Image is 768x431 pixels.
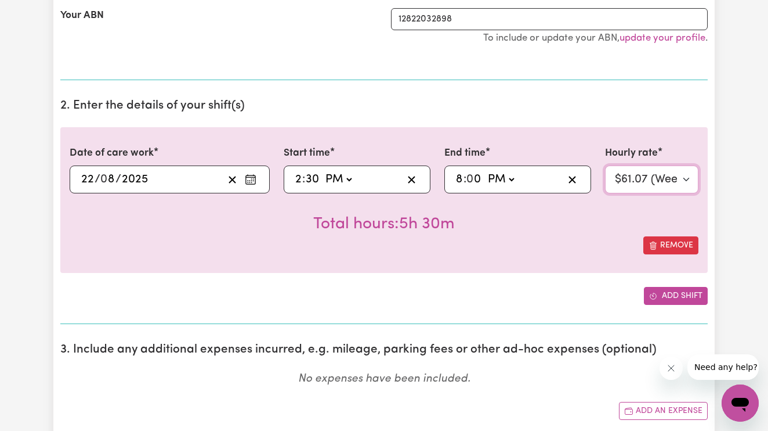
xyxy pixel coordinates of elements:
input: -- [101,171,115,188]
small: To include or update your ABN, . [483,33,708,43]
label: Start time [284,146,330,161]
span: 0 [100,174,107,185]
iframe: Button to launch messaging window [722,385,759,422]
button: Enter the date of care work [241,171,260,188]
em: No expenses have been included. [298,373,470,385]
button: Clear date [223,171,241,188]
input: -- [468,171,483,188]
button: Add another expense [619,402,708,420]
span: : [463,173,466,186]
input: -- [455,171,463,188]
span: / [115,173,121,186]
span: Total hours worked: 5 hours 30 minutes [313,216,455,232]
h2: 3. Include any additional expenses incurred, e.g. mileage, parking fees or other ad-hoc expenses ... [60,343,708,357]
label: Date of care work [70,146,154,161]
input: ---- [121,171,148,188]
span: 0 [466,174,473,185]
label: Your ABN [60,8,104,23]
span: / [95,173,100,186]
span: : [302,173,305,186]
button: Remove this shift [643,236,698,254]
input: -- [81,171,95,188]
a: update your profile [620,33,705,43]
label: Hourly rate [605,146,658,161]
h2: 2. Enter the details of your shift(s) [60,99,708,113]
iframe: Close message [660,357,683,380]
input: -- [295,171,302,188]
button: Add another shift [644,287,708,305]
input: -- [305,171,320,188]
iframe: Message from company [687,354,759,380]
label: End time [444,146,486,161]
